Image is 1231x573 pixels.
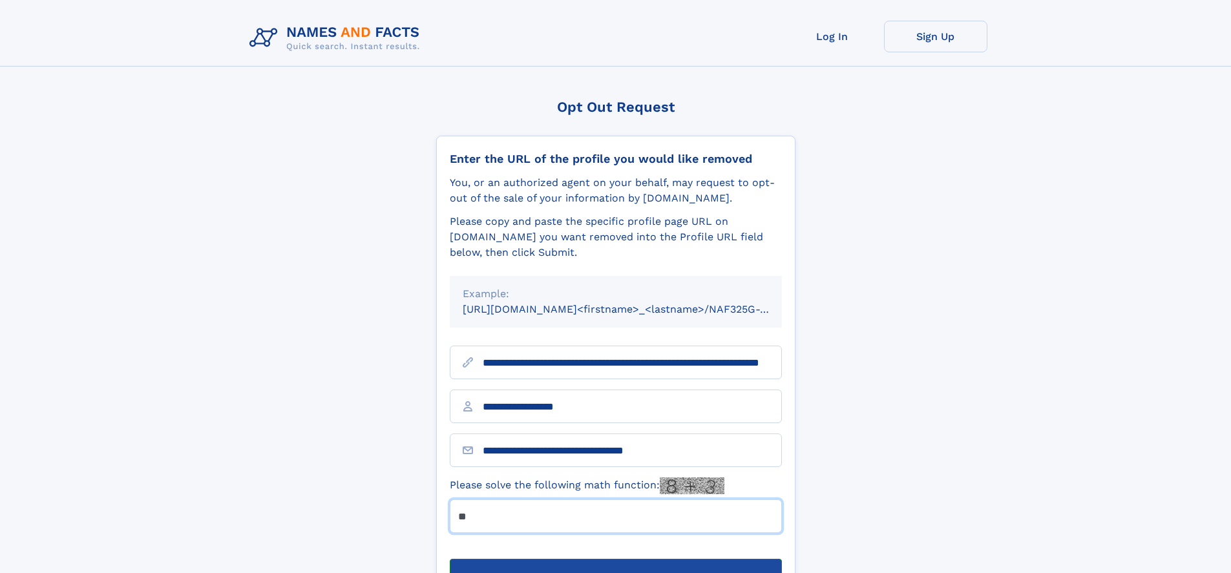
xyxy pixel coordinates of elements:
div: Please copy and paste the specific profile page URL on [DOMAIN_NAME] you want removed into the Pr... [450,214,782,260]
div: Opt Out Request [436,99,795,115]
a: Sign Up [884,21,987,52]
small: [URL][DOMAIN_NAME]<firstname>_<lastname>/NAF325G-xxxxxxxx [463,303,806,315]
div: Example: [463,286,769,302]
label: Please solve the following math function: [450,477,724,494]
div: You, or an authorized agent on your behalf, may request to opt-out of the sale of your informatio... [450,175,782,206]
a: Log In [781,21,884,52]
img: Logo Names and Facts [244,21,430,56]
div: Enter the URL of the profile you would like removed [450,152,782,166]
